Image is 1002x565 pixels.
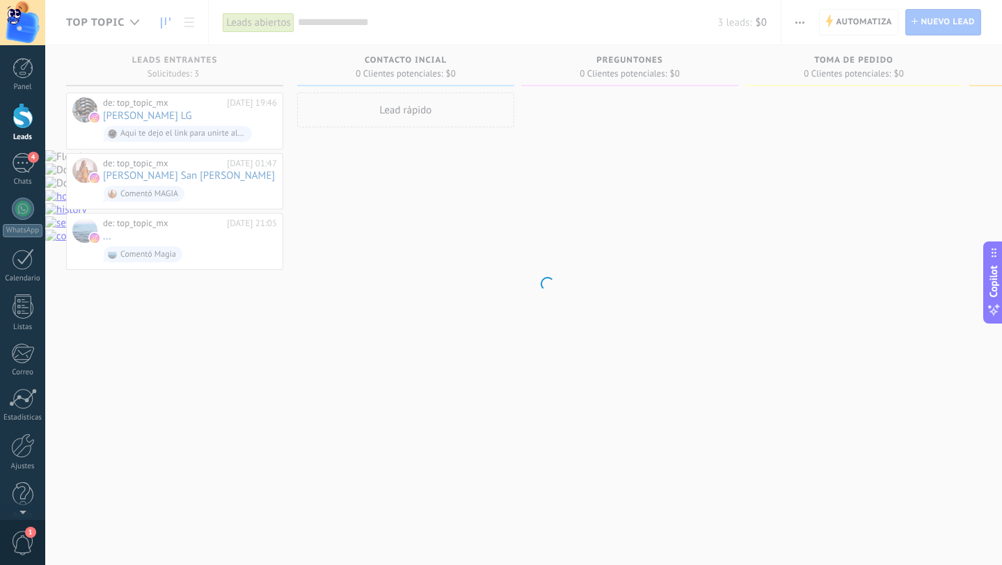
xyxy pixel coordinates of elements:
[3,462,43,471] div: Ajustes
[25,527,36,538] span: 1
[987,266,1001,298] span: Copilot
[28,152,39,163] span: 4
[3,323,43,332] div: Listas
[3,83,43,92] div: Panel
[3,368,43,377] div: Correo
[3,274,43,283] div: Calendario
[3,413,43,422] div: Estadísticas
[3,177,43,186] div: Chats
[3,224,42,237] div: WhatsApp
[3,133,43,142] div: Leads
